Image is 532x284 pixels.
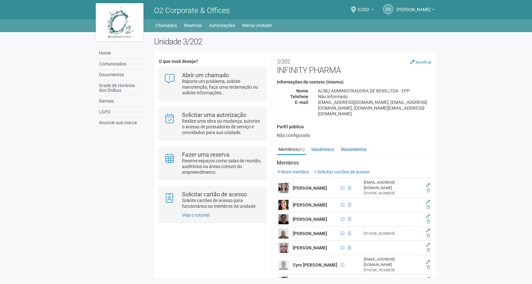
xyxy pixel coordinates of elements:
strong: [PERSON_NAME] [293,245,327,250]
h4: O que você deseja? [159,59,267,64]
div: ACMJ ADMINISTRADORA DE BENS LTDA - EPP [313,88,436,94]
a: Veja o tutorial [182,213,209,218]
strong: [PERSON_NAME] [293,217,327,222]
a: Editar membro [426,277,430,281]
a: LGPD [97,107,144,118]
strong: Abrir um chamado [182,72,229,78]
a: Chamados [155,21,177,30]
div: [EMAIL_ADDRESS][DOMAIN_NAME] [364,180,421,191]
a: Excluir membro [427,234,430,238]
a: Excluir membro [427,248,430,253]
a: Editar membro [426,183,430,187]
strong: Solicitar cartão de acesso [182,191,247,198]
h4: Informações de contato (interno) [277,80,431,85]
p: Reserve espaços como salas de reunião, auditórios ou áreas comum do empreendimento. [182,158,262,175]
span: CPF 140.058.527-93 [339,244,346,251]
span: Cartão de acesso ativo [346,244,353,251]
a: Membros(21) [277,145,306,155]
p: Realize uma obra ou mudança, autorize o acesso de prestadores de serviço e convidados para sua un... [182,118,262,135]
span: Cartão de acesso ativo [346,230,353,237]
span: Eduardo Oliveira Ebraico [396,1,430,12]
span: CPF 070.686.637-10 [339,216,346,223]
small: (4) [329,147,334,152]
h2: INFINITY PHARMA [277,56,431,75]
a: Solicitar cartão de acesso Solicite cartões de acesso para funcionários ou membros da unidade. [164,192,262,209]
a: Editar membro [426,260,430,264]
img: user.png [278,200,289,210]
a: Comunicados [97,59,144,70]
a: Excluir membro [427,188,430,193]
img: logo.jpg [96,3,143,41]
p: Solicite cartões de acesso para funcionários ou membros da unidade. [182,198,262,209]
strong: Fazer uma reserva [182,151,229,158]
div: [PHONE_NUMBER] [364,267,421,273]
a: Reservas [184,21,202,30]
div: Não configurado [277,132,431,138]
a: Documentos [339,145,368,154]
span: CPF 120.108.927-12 [339,185,346,192]
a: Solicitar cartões de acesso [313,169,370,174]
img: user.png [278,260,289,270]
a: 3/202 [357,8,374,13]
a: Ramais [97,96,144,107]
span: Cartão de acesso ativo [346,216,353,223]
a: Minha Unidade [242,21,272,30]
div: [PHONE_NUMBER] [364,231,421,236]
span: CPF 295.112.618-27 [339,201,346,208]
img: user.png [278,228,289,239]
h2: Unidade 3/202 [154,37,436,46]
div: [EMAIL_ADDRESS][DOMAIN_NAME] [364,257,421,267]
a: Excluir membro [427,265,430,270]
img: user.png [278,183,289,193]
a: Excluir membro [427,220,430,224]
span: O2 Corporate & Offices [154,6,230,15]
span: 3/202 [357,1,369,12]
div: [PHONE_NUMBER] [364,191,421,196]
span: Cartão de acesso ativo [346,201,353,208]
strong: Membros [277,160,431,166]
a: Anuncie sua marca [97,118,144,128]
strong: [PERSON_NAME] [293,186,327,191]
a: Novo membro [277,169,309,174]
strong: Solicitar uma autorização [182,112,246,118]
p: Reporte um problema, solicite manutenção, faça uma reclamação ou solicite informações. [182,78,262,96]
a: Abrir um chamado Reporte um problema, solicite manutenção, faça uma reclamação ou solicite inform... [164,72,262,96]
strong: Telefone [290,94,308,99]
a: Editar membro [426,243,430,247]
small: (21) [297,147,304,152]
small: 3/202 [277,58,290,65]
a: Fazer uma reserva Reserve espaços como salas de reunião, auditórios ou áreas comum do empreendime... [164,152,262,175]
span: CPF 116.130.117-84 [339,230,346,237]
a: Modificar [410,59,431,64]
img: user.png [278,214,289,224]
img: user.png [278,243,289,253]
strong: Cyro [PERSON_NAME] [293,262,337,267]
strong: Nome [296,88,308,93]
a: Editar membro [426,214,430,219]
span: Cartão de acesso ativo [346,185,353,192]
strong: [PERSON_NAME] [293,202,327,207]
a: Autorizações [209,21,235,30]
a: Documentos [97,70,144,80]
strong: E-mail [295,100,308,105]
a: Usuários(4) [310,145,336,154]
div: [EMAIL_ADDRESS][DOMAIN_NAME]; [EMAIL_ADDRESS][DOMAIN_NAME]; [DOMAIN_NAME][EMAIL_ADDRESS][DOMAIN_N... [313,99,436,117]
small: Modificar [416,60,431,64]
a: Excluir membro [427,205,430,210]
a: Editar membro [426,228,430,233]
a: [PERSON_NAME] [396,8,435,13]
a: Solicitar uma autorização Realize uma obra ou mudança, autorize o acesso de prestadores de serviç... [164,112,262,135]
h4: Perfil público [277,125,431,129]
a: Grade de Horários dos Ônibus [97,80,144,96]
a: EO [383,4,393,14]
a: Editar membro [426,200,430,204]
div: Não informado [313,94,436,99]
span: CPF 009.038.369-98 [339,261,346,268]
a: Home [97,48,144,59]
strong: [PERSON_NAME] [293,231,327,236]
